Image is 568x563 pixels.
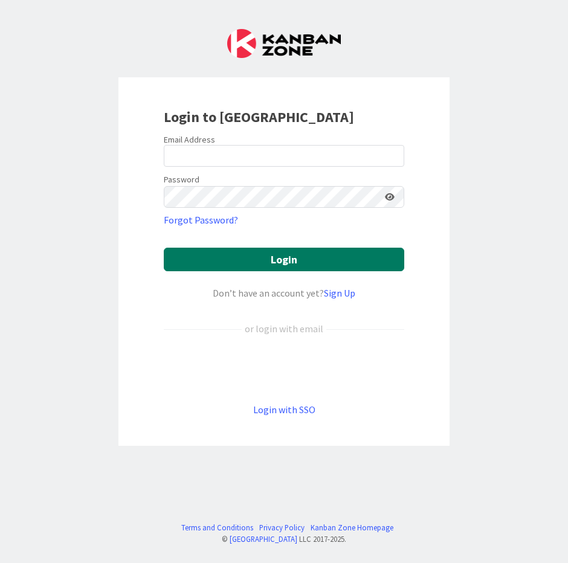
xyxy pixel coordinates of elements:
a: Forgot Password? [164,213,238,227]
a: Kanban Zone Homepage [311,522,393,533]
div: or login with email [242,321,326,336]
button: Login [164,248,404,271]
img: Kanban Zone [227,29,341,58]
a: Sign Up [324,287,355,299]
label: Email Address [164,134,215,145]
a: [GEOGRAPHIC_DATA] [230,534,297,544]
a: Login with SSO [253,404,315,416]
b: Login to [GEOGRAPHIC_DATA] [164,108,354,126]
a: Privacy Policy [259,522,305,533]
div: © LLC 2017- 2025 . [175,533,393,545]
div: Don’t have an account yet? [164,286,404,300]
a: Terms and Conditions [181,522,253,533]
label: Password [164,173,199,186]
iframe: Sign in with Google Button [158,356,410,382]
